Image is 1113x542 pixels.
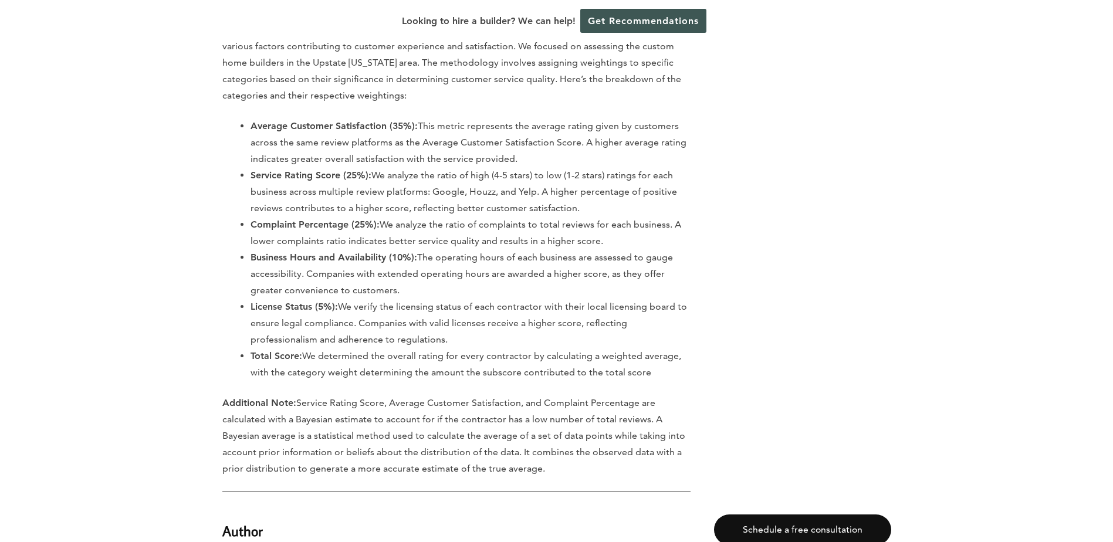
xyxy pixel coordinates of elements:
[222,22,691,104] p: To evaluate the performance of builders, our methodology employs a systematic approach that consi...
[222,506,691,541] h3: Author
[251,348,691,381] li: We determined the overall rating for every contractor by calculating a weighted average, with the...
[222,395,691,477] p: Service Rating Score, Average Customer Satisfaction, and Complaint Percentage are calculated with...
[251,219,380,230] strong: Complaint Percentage (25%):
[251,167,691,216] li: We analyze the ratio of high (4-5 stars) to low (1-2 stars) ratings for each business across mult...
[251,350,302,361] strong: Total Score:
[251,249,691,299] li: The operating hours of each business are assessed to gauge accessibility. Companies with extended...
[251,252,417,263] strong: Business Hours and Availability (10%):
[251,301,338,312] strong: License Status (5%):
[251,120,418,131] strong: Average Customer Satisfaction (35%):
[251,216,691,249] li: We analyze the ratio of complaints to total reviews for each business. A lower complaints ratio i...
[251,118,691,167] li: This metric represents the average rating given by customers across the same review platforms as ...
[251,299,691,348] li: We verify the licensing status of each contractor with their local licensing board to ensure lega...
[251,170,371,181] strong: Service Rating Score (25%):
[580,9,706,33] a: Get Recommendations
[222,397,296,408] strong: Additional Note:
